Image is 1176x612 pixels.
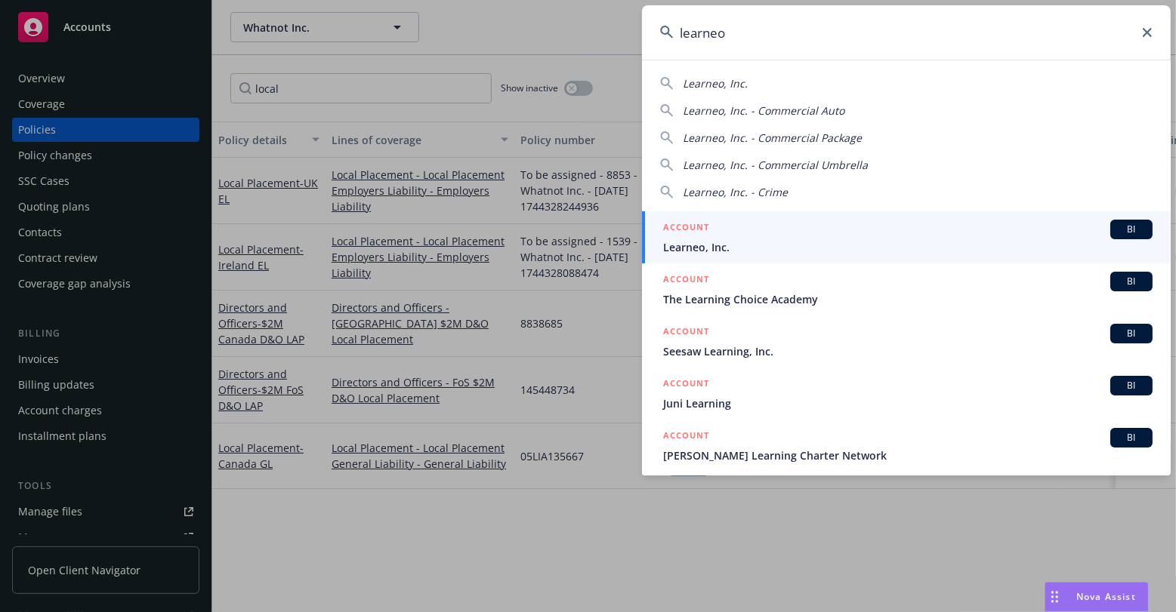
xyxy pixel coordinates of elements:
input: Search... [642,5,1171,60]
span: Learneo, Inc. - Commercial Auto [683,103,844,118]
a: ACCOUNTBI[PERSON_NAME] Learning Charter Network [642,420,1171,472]
span: Seesaw Learning, Inc. [663,343,1153,359]
span: BI [1116,275,1147,288]
span: Learneo, Inc. [683,76,748,91]
h5: ACCOUNT [663,324,709,342]
a: ACCOUNTBISeesaw Learning, Inc. [642,315,1171,368]
span: BI [1116,379,1147,392]
a: ACCOUNTBIJuni Learning [642,368,1171,420]
span: BI [1116,327,1147,340]
span: BI [1116,431,1147,444]
h5: ACCOUNT [663,376,709,394]
span: BI [1116,223,1147,236]
span: Nova Assist [1076,590,1136,603]
a: ACCOUNTBILearneo, Inc. [642,211,1171,263]
span: Learneo, Inc. - Commercial Umbrella [683,158,868,172]
h5: ACCOUNT [663,272,709,290]
span: Juni Learning [663,395,1153,411]
h5: ACCOUNT [663,428,709,446]
span: Learneo, Inc. - Crime [683,185,788,199]
div: Drag to move [1045,583,1064,611]
span: The Learning Choice Academy [663,291,1153,307]
button: Nova Assist [1045,582,1149,612]
a: ACCOUNTBIThe Learning Choice Academy [642,263,1171,315]
span: Learneo, Inc. [663,239,1153,255]
span: [PERSON_NAME] Learning Charter Network [663,447,1153,463]
h5: ACCOUNT [663,220,709,238]
span: Learneo, Inc. - Commercial Package [683,131,862,145]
